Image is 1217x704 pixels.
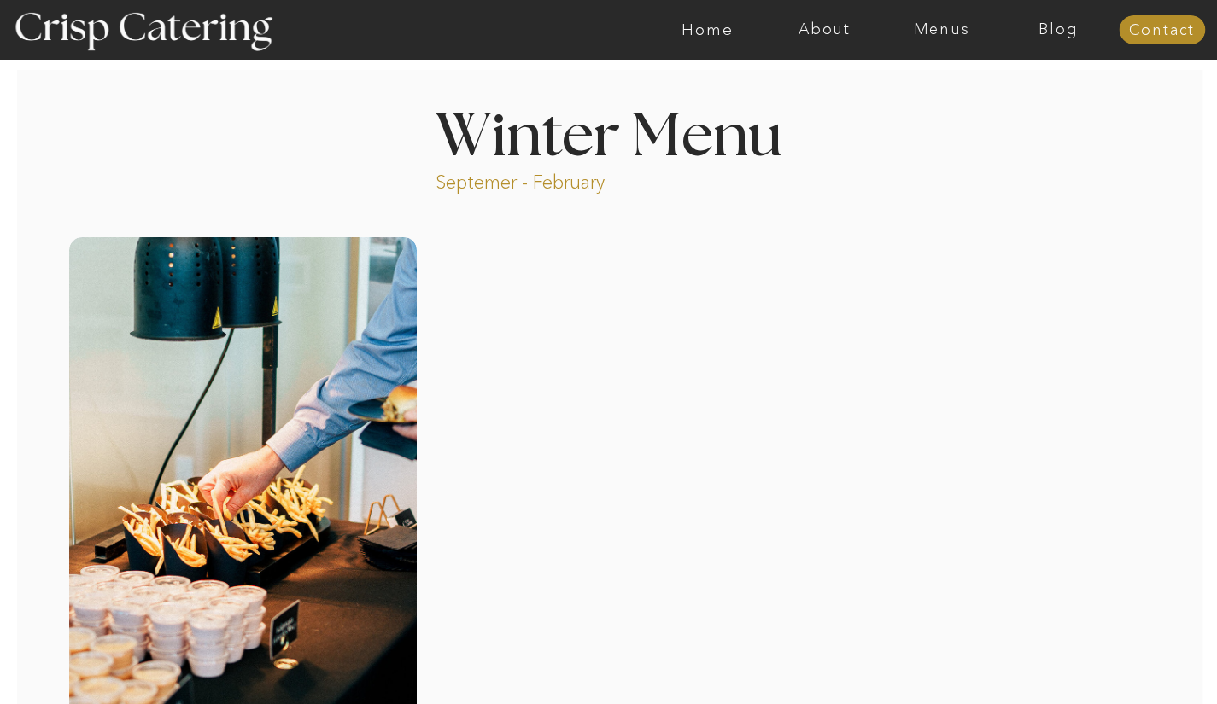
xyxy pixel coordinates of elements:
a: Menus [883,21,1000,38]
a: Blog [1000,21,1117,38]
p: Septemer - February [436,170,670,189]
a: Home [649,21,766,38]
a: About [766,21,883,38]
a: Contact [1119,22,1205,39]
iframe: podium webchat widget bubble [1046,619,1217,704]
h1: Winter Menu [372,108,846,158]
